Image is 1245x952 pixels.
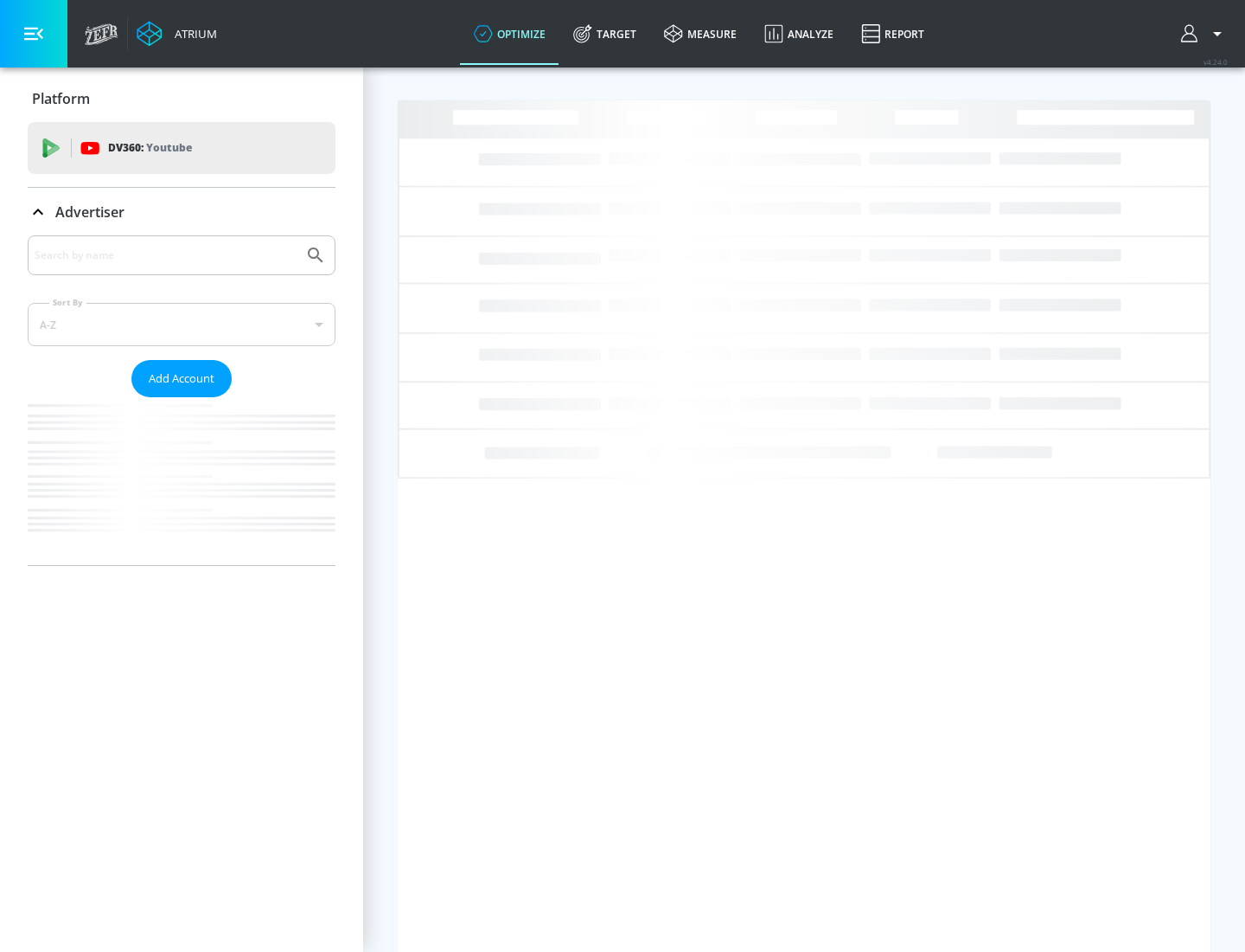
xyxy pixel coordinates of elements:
p: Advertiser [55,203,124,222]
div: A-Z [28,303,335,346]
nav: list of Advertiser [28,397,335,565]
a: measure [650,3,750,65]
a: Target [559,3,650,65]
div: DV360: Youtube [28,122,335,174]
span: v 4.24.0 [1203,57,1228,67]
a: Analyze [750,3,847,65]
div: Advertiser [28,235,335,565]
div: Atrium [168,26,217,42]
input: Search by name [35,244,297,267]
a: optimize [460,3,559,65]
p: Platform [32,89,90,108]
button: Add Account [131,360,232,397]
p: DV360: [108,138,192,158]
label: Sort By [49,297,86,308]
div: Advertiser [28,188,335,236]
span: Add Account [149,369,214,389]
p: Youtube [146,138,192,157]
div: Platform [28,74,335,123]
a: Atrium [137,21,217,47]
a: Report [847,3,938,65]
